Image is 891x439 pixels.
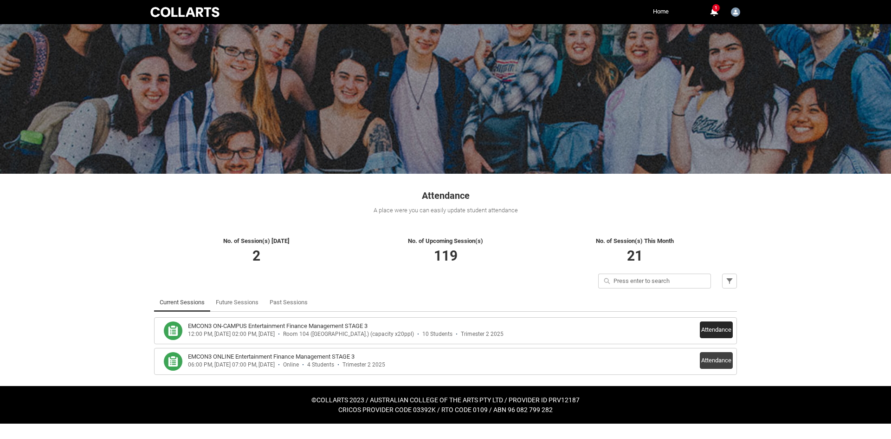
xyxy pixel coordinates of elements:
[700,321,733,338] button: Attendance
[188,331,275,338] div: 12:00 PM, [DATE] 02:00 PM, [DATE]
[188,361,275,368] div: 06:00 PM, [DATE] 07:00 PM, [DATE]
[283,361,299,368] div: Online
[598,274,711,288] input: Press enter to search
[700,352,733,369] button: Attendance
[422,331,452,338] div: 10 Students
[731,7,740,17] img: Faculty.pweber
[596,237,674,244] span: No. of Session(s) This Month
[270,293,308,312] a: Past Sessions
[160,293,205,312] a: Current Sessions
[729,4,742,19] button: User Profile Faculty.pweber
[252,248,260,264] span: 2
[422,190,470,201] span: Attendance
[216,293,258,312] a: Future Sessions
[223,237,290,244] span: No. of Session(s) [DATE]
[283,331,414,338] div: Room 104 ([GEOGRAPHIC_DATA].) (capacity x20ppl)
[708,7,719,18] button: 1
[712,4,720,12] span: 1
[342,361,385,368] div: Trimester 2 2025
[210,293,264,312] li: Future Sessions
[722,274,737,288] button: Filter
[307,361,334,368] div: 4 Students
[651,5,671,19] a: Home
[627,248,643,264] span: 21
[461,331,504,338] div: Trimester 2 2025
[154,206,737,215] div: A place were you can easily update student attendance
[264,293,313,312] li: Past Sessions
[434,248,458,264] span: 119
[188,321,368,331] h3: EMCON3 ON-CAMPUS Entertainment Finance Management STAGE 3
[154,293,210,312] li: Current Sessions
[188,352,355,361] h3: EMCON3 ONLINE Entertainment Finance Management STAGE 3
[408,237,483,244] span: No. of Upcoming Session(s)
